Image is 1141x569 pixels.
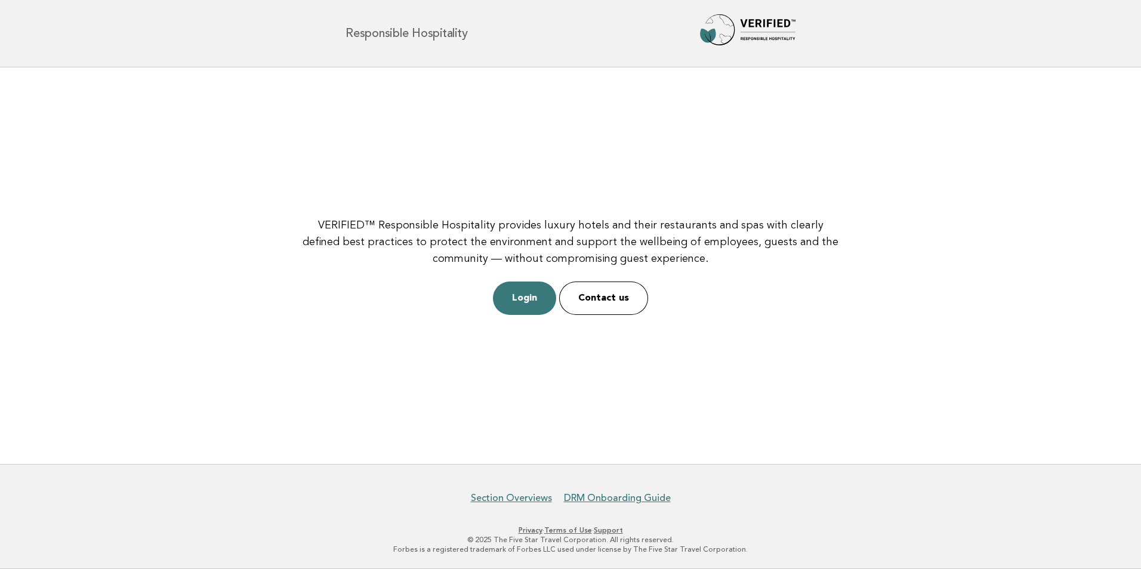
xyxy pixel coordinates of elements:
a: Contact us [559,282,648,315]
a: Section Overviews [471,492,552,504]
a: Terms of Use [544,526,592,534]
p: Forbes is a registered trademark of Forbes LLC used under license by The Five Star Travel Corpora... [205,545,936,554]
a: DRM Onboarding Guide [564,492,671,504]
a: Privacy [519,526,542,534]
h1: Responsible Hospitality [346,27,467,39]
p: · · [205,525,936,535]
img: Forbes Travel Guide [700,14,795,52]
a: Support [594,526,623,534]
p: VERIFIED™ Responsible Hospitality provides luxury hotels and their restaurants and spas with clea... [300,217,841,267]
a: Login [493,282,556,315]
p: © 2025 The Five Star Travel Corporation. All rights reserved. [205,535,936,545]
